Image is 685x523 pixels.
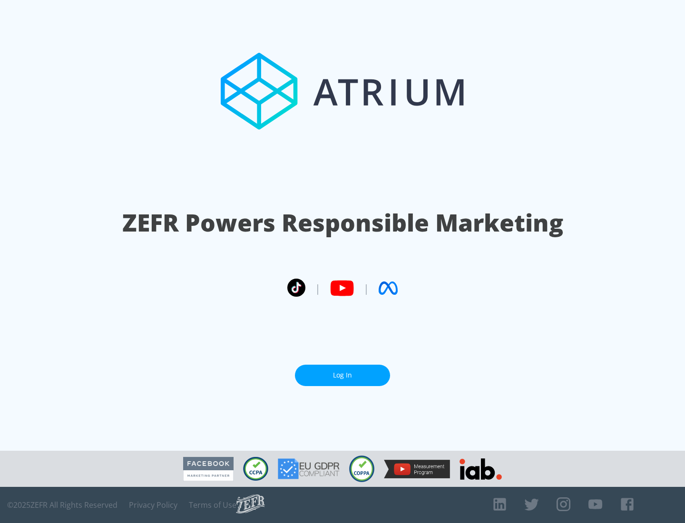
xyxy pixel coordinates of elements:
img: IAB [460,458,502,480]
img: Facebook Marketing Partner [183,457,234,481]
a: Privacy Policy [129,500,177,510]
img: YouTube Measurement Program [384,460,450,478]
h1: ZEFR Powers Responsible Marketing [122,206,563,239]
a: Log In [295,365,390,386]
span: | [315,281,321,295]
img: GDPR Compliant [278,458,340,479]
span: © 2025 ZEFR All Rights Reserved [7,500,117,510]
a: Terms of Use [189,500,236,510]
img: COPPA Compliant [349,455,374,482]
span: | [363,281,369,295]
img: CCPA Compliant [243,457,268,481]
